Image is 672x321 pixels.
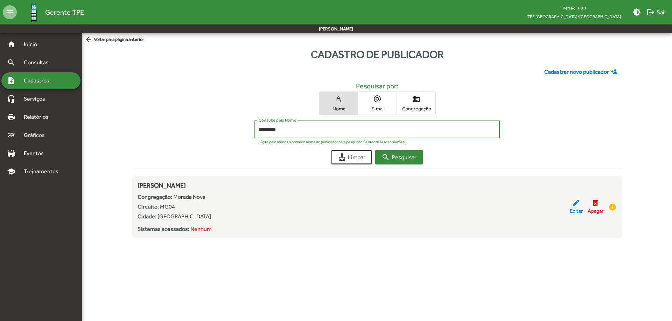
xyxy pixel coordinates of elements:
span: Apagar [588,207,603,215]
span: Editar [570,207,583,215]
span: [PERSON_NAME] [138,182,186,189]
span: Limpar [338,151,365,163]
span: Nenhum [190,226,212,232]
span: Pesquisar [381,151,416,163]
span: Morada Nova [173,194,205,200]
mat-icon: headset_mic [7,95,15,103]
span: Nome [321,105,356,112]
strong: Sistemas acessados: [138,226,189,232]
button: Nome [319,92,358,115]
mat-icon: logout [646,8,655,16]
h5: Pesquisar por: [138,82,616,90]
mat-icon: school [7,167,15,176]
button: E-mail [358,92,397,115]
mat-icon: domain [412,95,420,103]
img: Logo [22,1,45,24]
span: Consultas [20,58,58,67]
mat-icon: home [7,40,15,49]
mat-icon: cleaning_services [338,153,346,161]
div: Cadastro de publicador [82,46,672,62]
button: Congregação [397,92,435,115]
span: Gerente TPE [45,7,84,18]
mat-hint: Digite pelo menos o primeiro nome do publicador para pesquisar. Se atente às acentuações. [259,140,406,144]
span: Voltar para página anterior [85,36,144,44]
span: Relatórios [20,113,58,121]
mat-icon: delete_forever [591,199,600,207]
span: Sair [646,6,666,19]
span: Serviços [20,95,55,103]
div: Versão: 1.8.1 [522,3,627,12]
span: Treinamentos [20,167,67,176]
span: Cadastrar novo publicador [544,68,609,76]
span: Eventos [20,149,53,158]
mat-icon: text_rotation_none [334,95,343,103]
mat-icon: search [7,58,15,67]
mat-icon: person_add [611,68,619,76]
span: MG04 [160,203,175,210]
mat-icon: note_add [7,76,15,85]
strong: Circuito: [138,203,159,210]
mat-icon: info [608,203,617,211]
span: Congregação [399,105,434,112]
button: Sair [644,6,669,19]
mat-icon: print [7,113,15,121]
span: Gráficos [20,131,54,139]
span: Cadastros [20,76,58,85]
mat-icon: edit [572,199,580,207]
button: Limpar [331,150,372,164]
mat-icon: multiline_chart [7,131,15,139]
a: Gerente TPE [17,1,84,24]
mat-icon: alternate_email [373,95,381,103]
mat-icon: menu [3,5,17,19]
strong: Congregação: [138,194,172,200]
span: TPE [GEOGRAPHIC_DATA]/[GEOGRAPHIC_DATA] [522,12,627,21]
span: [GEOGRAPHIC_DATA] [157,213,211,220]
mat-icon: search [381,153,390,161]
button: Pesquisar [375,150,423,164]
span: Início [20,40,47,49]
mat-icon: arrow_back [85,36,94,44]
mat-icon: stadium [7,149,15,158]
mat-icon: brightness_medium [632,8,641,16]
span: E-mail [360,105,395,112]
strong: Cidade: [138,213,156,220]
